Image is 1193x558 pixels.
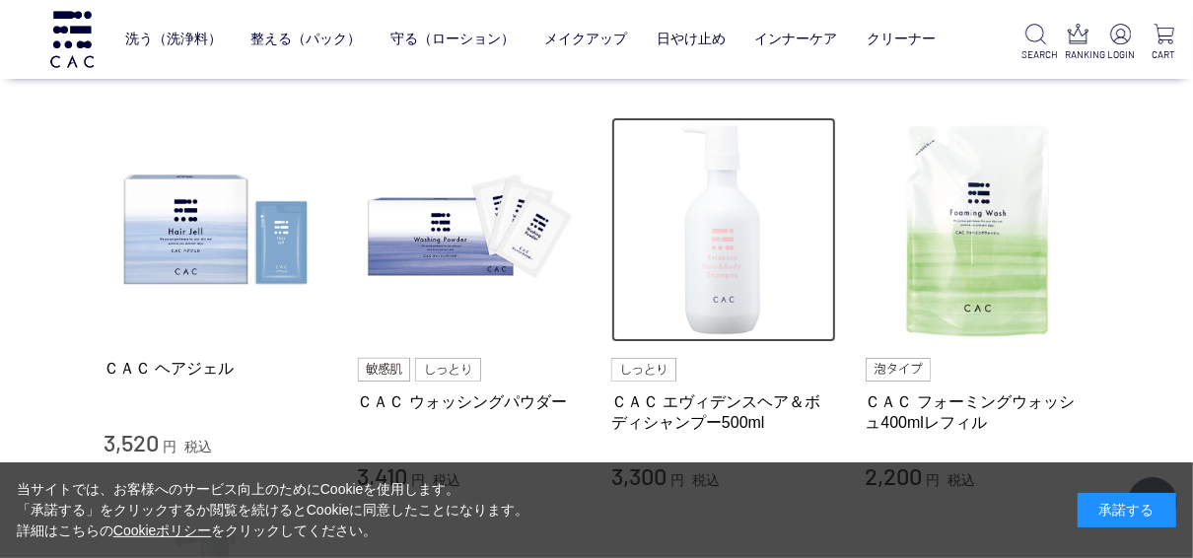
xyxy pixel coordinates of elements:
img: 泡タイプ [866,358,931,382]
a: RANKING [1065,24,1092,62]
a: 洗う（洗浄料） [125,16,222,63]
a: Cookieポリシー [113,523,212,538]
a: クリーナー [867,16,936,63]
a: 整える（パック） [250,16,361,63]
a: インナーケア [755,16,838,63]
img: しっとり [611,358,676,382]
img: ＣＡＣ ヘアジェル [104,117,328,342]
p: CART [1150,47,1177,62]
a: メイクアップ [544,16,627,63]
a: CART [1150,24,1177,62]
img: logo [47,11,97,67]
p: LOGIN [1107,47,1135,62]
a: ＣＡＣ ヘアジェル [104,358,328,379]
a: LOGIN [1107,24,1135,62]
span: 3,520 [104,428,159,456]
p: RANKING [1065,47,1092,62]
span: 税込 [184,439,212,454]
p: SEARCH [1022,47,1050,62]
img: ＣＡＣ フォーミングウォッシュ400mlレフィル [866,117,1090,342]
a: ＣＡＣ フォーミングウォッシュ400mlレフィル [866,391,1090,434]
span: 2,200 [866,461,923,490]
img: しっとり [415,358,480,382]
img: ＣＡＣ エヴィデンスヘア＆ボディシャンプー500ml [611,117,836,342]
span: 3,410 [358,461,408,490]
a: SEARCH [1022,24,1050,62]
a: ＣＡＣ ウォッシングパウダー [358,391,583,412]
div: 当サイトでは、お客様へのサービス向上のためにCookieを使用します。 「承諾する」をクリックするか閲覧を続けるとCookieに同意したことになります。 詳細はこちらの をクリックしてください。 [17,479,529,541]
div: 承諾する [1078,493,1176,527]
a: ＣＡＣ エヴィデンスヘア＆ボディシャンプー500ml [611,391,836,434]
span: 3,300 [611,461,667,490]
a: 日やけ止め [657,16,726,63]
span: 円 [163,439,176,454]
img: ＣＡＣ ウォッシングパウダー [358,117,583,342]
a: 守る（ローション） [390,16,515,63]
img: 敏感肌 [358,358,411,382]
